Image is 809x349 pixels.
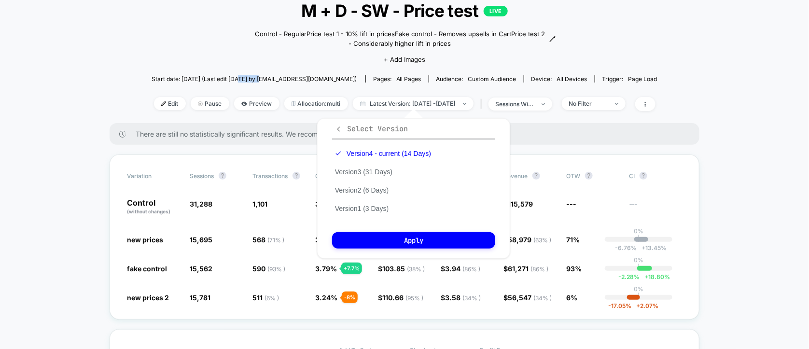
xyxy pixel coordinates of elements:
[190,265,212,273] span: 15,562
[503,293,552,302] span: $
[190,200,212,208] span: 31,288
[508,265,548,273] span: 61,271
[342,292,358,303] div: - 8 %
[384,56,425,63] span: + Add Images
[219,172,226,180] button: ?
[508,236,551,244] span: 58,979
[378,265,425,273] span: $
[332,168,395,176] button: Version3 (31 Days)
[335,124,408,134] span: Select Version
[136,130,680,138] span: There are still no statistically significant results. We recommend waiting a few more days
[152,75,357,83] span: Start date: [DATE] (Last edit [DATE] by [EMAIL_ADDRESS][DOMAIN_NAME])
[127,265,167,273] span: fake control
[566,236,580,244] span: 71%
[468,75,516,83] span: Custom Audience
[267,265,285,273] span: ( 93 % )
[642,244,646,251] span: +
[127,236,163,244] span: new prices
[566,293,577,302] span: 6%
[265,294,279,302] span: ( 6 % )
[190,293,210,302] span: 15,781
[190,172,214,180] span: Sessions
[360,101,365,106] img: calendar
[267,237,284,244] span: ( 71 % )
[293,172,300,180] button: ?
[252,236,284,244] span: 568
[533,237,551,244] span: ( 63 % )
[619,273,640,280] span: -2.28 %
[373,75,421,83] div: Pages:
[198,101,203,106] img: end
[508,200,533,208] span: 115,579
[628,75,657,83] span: Page Load
[634,285,643,293] p: 0%
[441,265,480,273] span: $
[177,0,632,21] span: M + D - SW - Price test
[353,97,474,110] span: Latest Version: [DATE] - [DATE]
[462,294,481,302] span: ( 34 % )
[638,264,640,271] p: |
[332,149,434,158] button: Version4 - current (14 Days)
[441,293,481,302] span: $
[154,97,186,110] span: Edit
[378,293,423,302] span: $
[332,204,391,213] button: Version1 (3 Days)
[637,302,641,309] span: +
[629,201,682,215] span: ---
[640,273,670,280] span: 18.80 %
[191,97,229,110] span: Pause
[503,236,551,244] span: $
[332,124,495,140] button: Select Version
[436,75,516,83] div: Audience:
[284,97,348,110] span: Allocation: multi
[533,294,552,302] span: ( 34 % )
[638,293,640,300] p: |
[478,97,488,111] span: |
[396,75,421,83] span: all pages
[629,172,682,180] span: CI
[496,100,534,108] div: sessions with impression
[566,172,619,180] span: OTW
[530,265,548,273] span: ( 86 % )
[445,265,480,273] span: 3.94
[638,235,640,242] p: |
[640,172,647,180] button: ?
[445,293,481,302] span: 3.58
[508,293,552,302] span: 56,547
[252,293,279,302] span: 511
[190,236,212,244] span: 15,695
[634,227,643,235] p: 0%
[569,100,608,107] div: No Filter
[253,29,547,48] span: Control - RegularPrice test 1 - 10% lift in pricesFake control - Removes upsells in CartPrice tes...
[602,75,657,83] div: Trigger:
[252,172,288,180] span: Transactions
[585,172,593,180] button: ?
[332,232,495,249] button: Apply
[127,209,170,214] span: (without changes)
[566,265,582,273] span: 93%
[332,186,391,195] button: Version2 (6 Days)
[503,265,548,273] span: $
[637,244,667,251] span: 13.45 %
[161,101,166,106] img: edit
[645,273,649,280] span: +
[315,293,337,302] span: 3.24 %
[484,6,508,16] p: LIVE
[524,75,595,83] span: Device:
[127,293,169,302] span: new prices 2
[127,199,180,215] p: Control
[252,265,285,273] span: 590
[292,101,295,106] img: rebalance
[463,103,466,105] img: end
[615,103,618,105] img: end
[252,200,267,208] span: 1,101
[341,263,362,274] div: + 7.7 %
[234,97,279,110] span: Preview
[609,302,632,309] span: -17.05 %
[462,265,480,273] span: ( 86 % )
[566,200,576,208] span: ---
[634,256,643,264] p: 0%
[407,265,425,273] span: ( 38 % )
[615,244,637,251] span: -6.76 %
[405,294,423,302] span: ( 95 % )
